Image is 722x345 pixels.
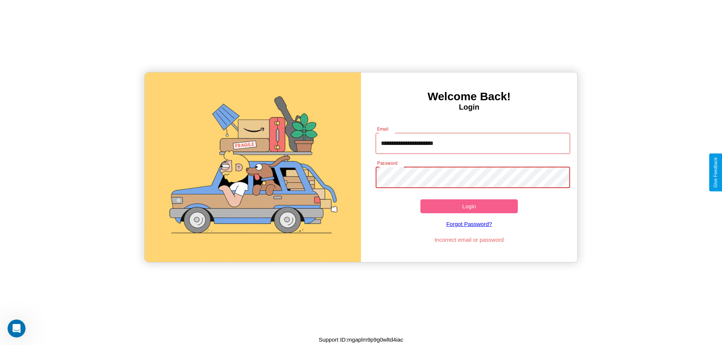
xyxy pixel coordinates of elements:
p: Incorrect email or password [372,235,567,245]
label: Password [377,160,397,166]
iframe: Intercom live chat [8,319,26,337]
button: Login [420,199,518,213]
label: Email [377,126,389,132]
h4: Login [361,103,577,111]
a: Forgot Password? [372,213,567,235]
p: Support ID: mgaplm9p9g0wltd4iac [319,334,403,345]
h3: Welcome Back! [361,90,577,103]
div: Give Feedback [713,157,718,188]
img: gif [145,72,361,262]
